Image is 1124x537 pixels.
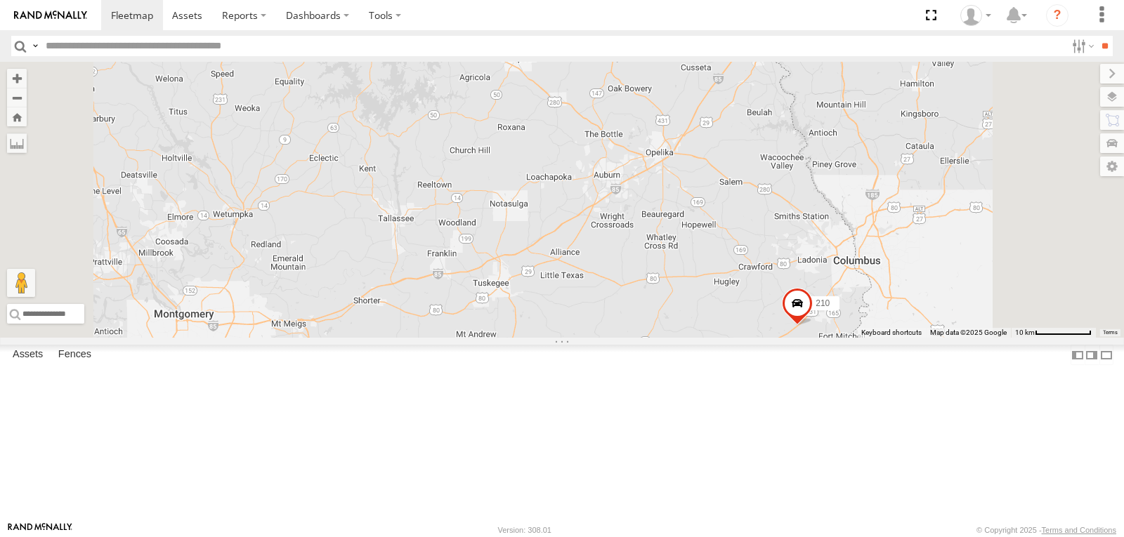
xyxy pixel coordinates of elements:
button: Map Scale: 10 km per 77 pixels [1011,328,1096,338]
div: EDWARD EDMONDSON [955,5,996,26]
button: Zoom in [7,69,27,88]
label: Assets [6,345,50,365]
span: Map data ©2025 Google [930,329,1007,336]
i: ? [1046,4,1069,27]
span: 10 km [1015,329,1035,336]
label: Dock Summary Table to the Left [1071,345,1085,365]
div: © Copyright 2025 - [976,526,1116,534]
a: Terms and Conditions [1042,526,1116,534]
button: Zoom out [7,88,27,107]
label: Search Filter Options [1066,36,1097,56]
label: Fences [51,345,98,365]
label: Measure [7,133,27,153]
a: Terms (opens in new tab) [1103,330,1118,336]
div: Version: 308.01 [498,526,551,534]
label: Search Query [30,36,41,56]
img: rand-logo.svg [14,11,87,20]
label: Hide Summary Table [1099,345,1113,365]
button: Zoom Home [7,107,27,126]
label: Map Settings [1100,157,1124,176]
label: Dock Summary Table to the Right [1085,345,1099,365]
button: Drag Pegman onto the map to open Street View [7,269,35,297]
span: 210 [816,298,830,308]
button: Keyboard shortcuts [861,328,922,338]
a: Visit our Website [8,523,72,537]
